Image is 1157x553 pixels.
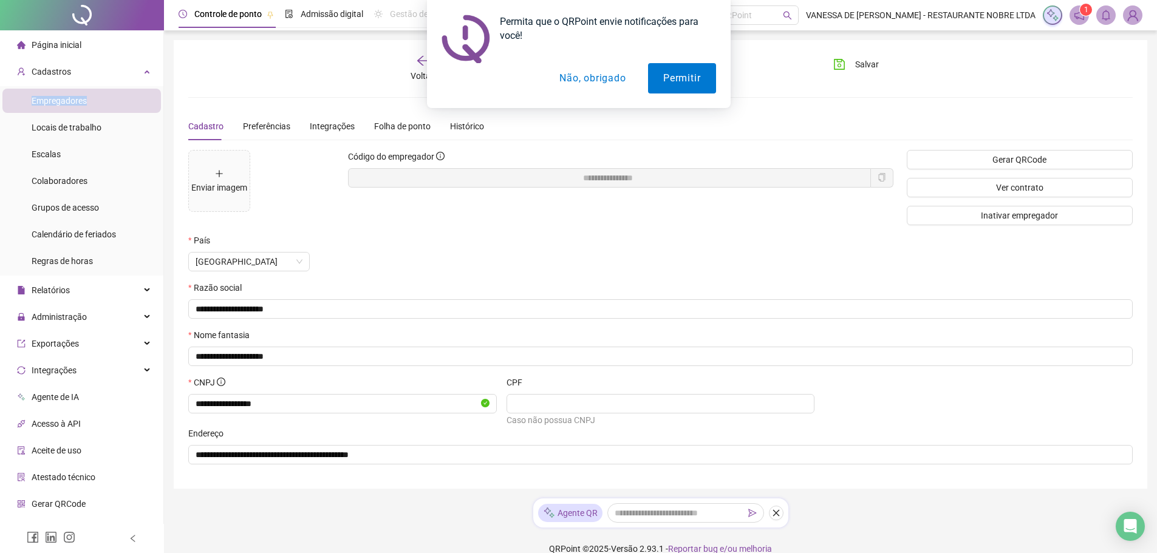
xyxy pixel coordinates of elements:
[32,229,116,239] span: Calendário de feriados
[490,15,716,42] div: Permita que o QRPoint envie notificações para você!
[191,181,247,194] div: Enviar imagem
[374,120,431,133] div: Folha de ponto
[17,339,26,348] span: export
[996,181,1043,194] span: Ver contrato
[878,173,886,182] span: copy
[188,120,224,133] div: Cadastro
[772,509,780,517] span: close
[215,169,224,178] span: plus
[32,339,79,348] span: Exportações
[196,253,302,271] span: Brasil
[32,176,87,186] span: Colaboradores
[32,446,81,455] span: Aceite de uso
[129,534,137,543] span: left
[217,378,225,386] span: info-circle
[907,178,1133,197] button: Ver contrato
[436,152,445,160] span: info-circle
[17,419,26,428] span: api
[32,285,70,295] span: Relatórios
[188,427,231,440] label: Endereço
[748,509,757,517] span: send
[32,149,61,159] span: Escalas
[1116,512,1145,541] div: Open Intercom Messenger
[17,500,26,508] span: qrcode
[194,234,210,247] span: País
[32,472,95,482] span: Atestado técnico
[907,150,1133,169] button: Gerar QRCode
[17,446,26,455] span: audit
[32,123,101,132] span: Locais de trabalho
[32,203,99,212] span: Grupos de acesso
[32,499,86,509] span: Gerar QRCode
[538,504,602,522] div: Agente QR
[17,313,26,321] span: lock
[32,392,79,402] span: Agente de IA
[310,120,355,133] div: Integrações
[17,286,26,294] span: file
[507,376,530,389] label: CPF
[544,63,641,93] button: Não, obrigado
[45,531,57,543] span: linkedin
[194,328,250,342] span: Nome fantasia
[507,413,815,427] div: Caso não possua CNPJ
[194,281,242,294] span: Razão social
[32,312,87,322] span: Administração
[17,366,26,375] span: sync
[27,531,39,543] span: facebook
[992,153,1046,166] span: Gerar QRCode
[63,531,75,543] span: instagram
[32,256,93,266] span: Regras de horas
[348,152,434,161] span: Código do empregador
[543,506,555,519] img: sparkle-icon.fc2bf0ac1784a2077858766a79e2daf3.svg
[450,120,484,133] div: Histórico
[648,63,715,93] button: Permitir
[442,15,490,63] img: notification icon
[17,473,26,481] span: solution
[194,376,225,389] span: CNPJ
[243,121,290,131] span: Preferências
[32,419,81,429] span: Acesso à API
[32,365,77,375] span: Integrações
[907,206,1133,225] button: Inativar empregador
[981,209,1058,222] span: Inativar empregador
